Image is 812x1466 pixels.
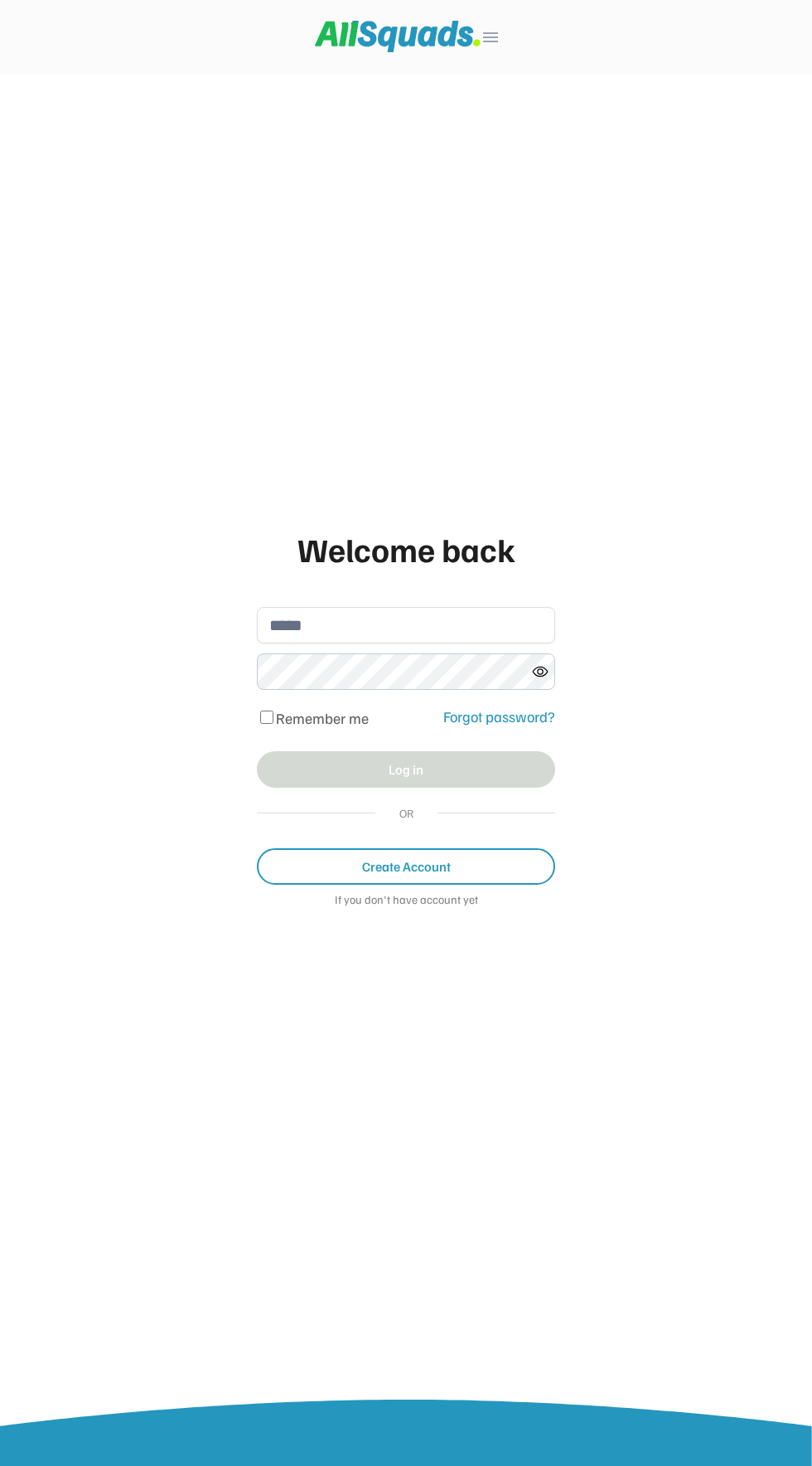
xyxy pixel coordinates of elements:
div: OR [392,804,421,822]
button: Create Account [257,848,555,885]
div: If you don't have account yet [257,893,555,910]
img: Squad%20Logo.svg [315,21,481,52]
label: Remember me [276,709,369,727]
button: Log in [257,751,555,788]
div: Forgot password? [443,706,555,728]
button: menu [481,27,500,47]
div: Welcome back [257,524,555,574]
